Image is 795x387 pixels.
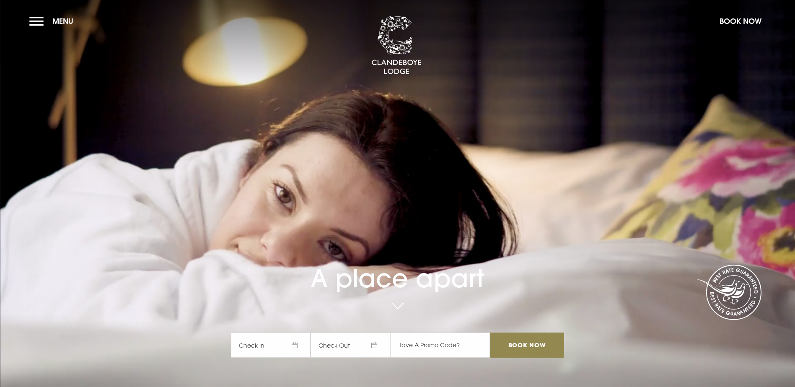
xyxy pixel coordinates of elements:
[231,333,311,358] span: Check In
[231,240,564,293] h1: A place apart
[29,12,78,30] button: Menu
[311,333,390,358] span: Check Out
[390,333,490,358] input: Have A Promo Code?
[52,16,73,26] span: Menu
[715,12,766,30] button: Book Now
[490,333,564,358] input: Book Now
[371,16,422,75] img: Clandeboye Lodge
